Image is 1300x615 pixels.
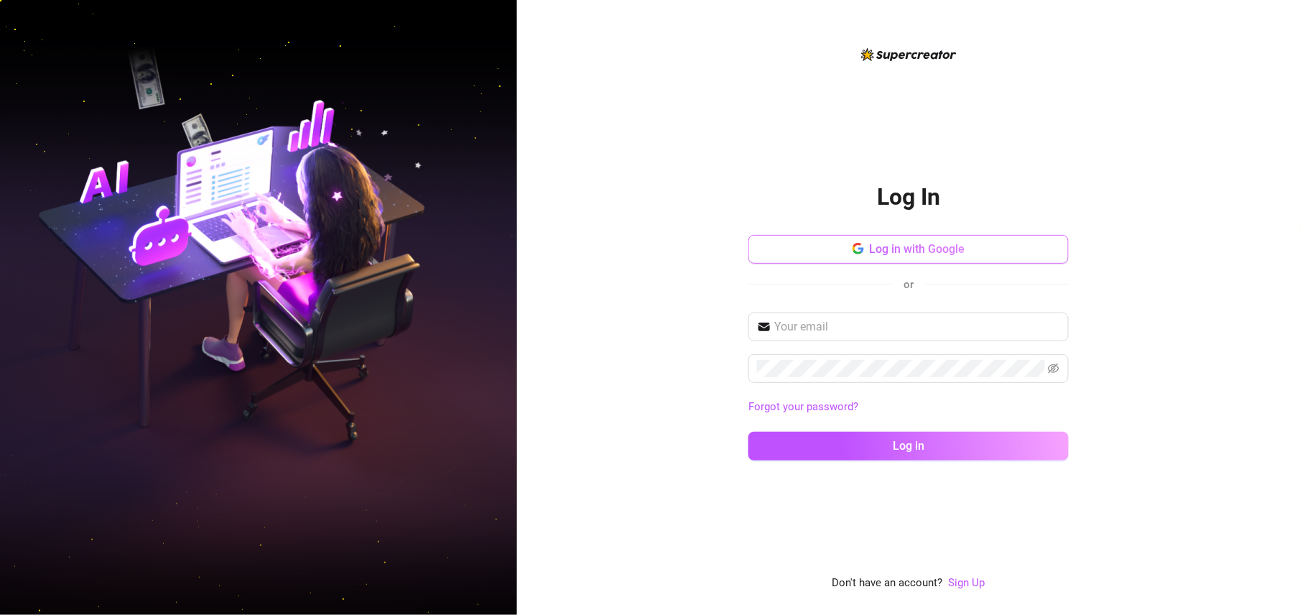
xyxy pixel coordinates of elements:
[949,575,985,592] a: Sign Up
[877,182,940,212] h2: Log In
[748,400,858,413] a: Forgot your password?
[832,575,943,592] span: Don't have an account?
[904,278,914,291] span: or
[861,48,957,61] img: logo-BBDzfeDw.svg
[1048,363,1059,374] span: eye-invisible
[748,432,1069,461] button: Log in
[893,439,924,453] span: Log in
[949,576,985,589] a: Sign Up
[748,399,1069,416] a: Forgot your password?
[748,235,1069,264] button: Log in with Google
[870,242,965,256] span: Log in with Google
[774,318,1060,336] input: Your email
